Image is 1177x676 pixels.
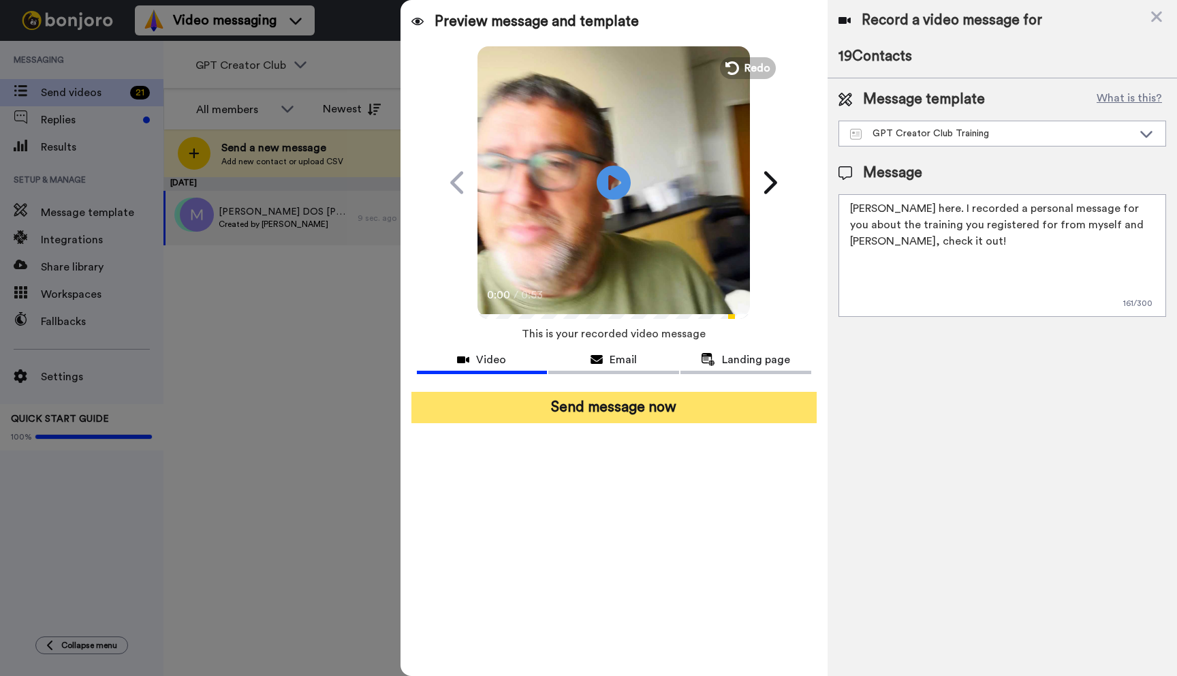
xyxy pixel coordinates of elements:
img: Message-temps.svg [850,129,862,140]
span: Video [476,352,506,368]
span: Message [863,163,922,183]
div: GPT Creator Club Training [850,127,1133,140]
span: Landing page [722,352,790,368]
span: 0:53 [521,287,545,303]
span: Message template [863,89,985,110]
span: Email [610,352,637,368]
button: Send message now [411,392,817,423]
span: 0:00 [487,287,511,303]
span: This is your recorded video message [522,319,706,349]
span: / [514,287,518,303]
textarea: [PERSON_NAME] here. I recorded a personal message for you about the training you registered for f... [838,194,1166,317]
button: What is this? [1093,89,1166,110]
